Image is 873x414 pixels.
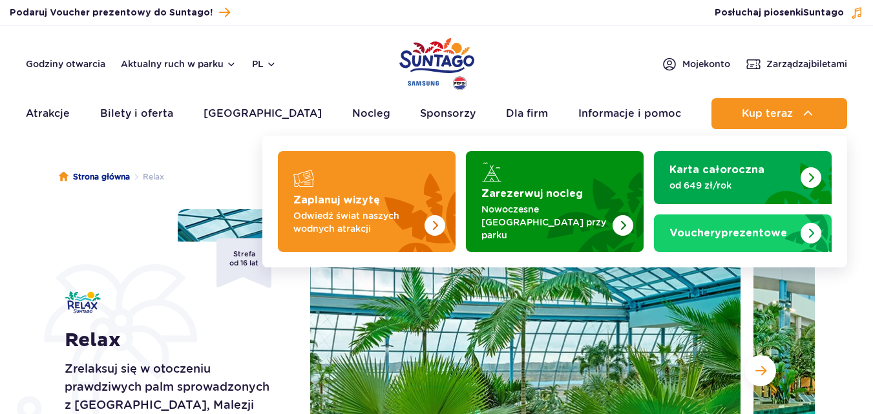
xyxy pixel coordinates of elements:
a: Zarządzajbiletami [746,56,847,72]
span: Suntago [803,8,844,17]
p: Odwiedź świat naszych wodnych atrakcji [293,209,419,235]
strong: Zaplanuj wizytę [293,195,380,205]
a: Nocleg [352,98,390,129]
a: Zaplanuj wizytę [278,151,456,252]
span: Moje konto [682,57,730,70]
a: Godziny otwarcia [26,57,105,70]
span: Podaruj Voucher prezentowy do Suntago! [10,6,213,19]
a: Karta całoroczna [654,151,832,204]
img: Relax [65,291,101,313]
button: pl [252,57,277,70]
a: [GEOGRAPHIC_DATA] [204,98,322,129]
button: Kup teraz [711,98,847,129]
a: Bilety i oferta [100,98,173,129]
span: Vouchery [669,228,721,238]
span: Posłuchaj piosenki [715,6,844,19]
strong: prezentowe [669,228,787,238]
li: Relax [130,171,164,183]
a: Informacje i pomoc [578,98,681,129]
span: Strefa od 16 lat [216,238,271,288]
a: Strona główna [59,171,130,183]
a: Sponsorzy [420,98,476,129]
a: Mojekonto [662,56,730,72]
button: Następny slajd [745,355,776,386]
h1: Relax [65,329,281,352]
strong: Zarezerwuj nocleg [481,189,583,199]
span: Zarządzaj biletami [766,57,847,70]
a: Zarezerwuj nocleg [466,151,644,252]
a: Dla firm [506,98,548,129]
p: od 649 zł/rok [669,179,795,192]
button: Aktualny ruch w parku [121,59,237,69]
a: Atrakcje [26,98,70,129]
a: Vouchery prezentowe [654,214,832,252]
p: Nowoczesne [GEOGRAPHIC_DATA] przy parku [481,203,607,242]
span: Kup teraz [742,108,793,119]
strong: Karta całoroczna [669,165,764,175]
button: Posłuchaj piosenkiSuntago [715,6,863,19]
a: Podaruj Voucher prezentowy do Suntago! [10,4,230,21]
a: Park of Poland [399,32,474,92]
